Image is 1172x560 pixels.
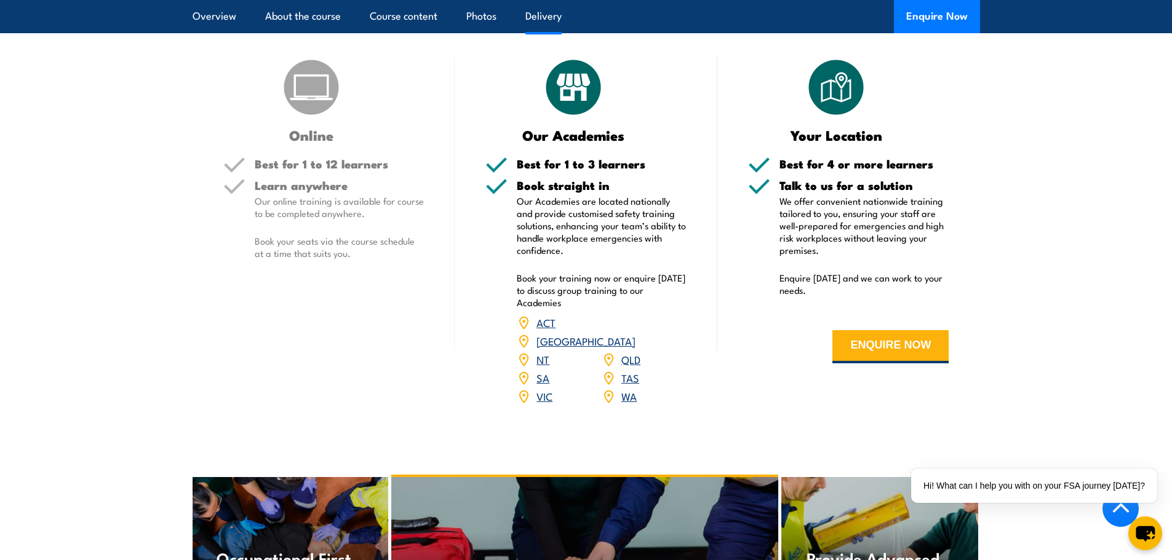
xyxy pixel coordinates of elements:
[911,468,1157,503] div: Hi! What can I help you with on your FSA journey [DATE]?
[779,179,949,191] h5: Talk to us for a solution
[536,352,549,366] a: NT
[223,128,400,142] h3: Online
[485,128,662,142] h3: Our Academies
[536,333,636,348] a: [GEOGRAPHIC_DATA]
[536,388,552,403] a: VIC
[517,158,687,170] h5: Best for 1 to 3 learners
[517,179,687,191] h5: Book straight in
[255,158,425,170] h5: Best for 1 to 12 learners
[832,330,949,363] button: ENQUIRE NOW
[621,388,637,403] a: WA
[536,370,549,385] a: SA
[1128,516,1162,550] button: chat-button
[255,235,425,259] p: Book your seats via the course schedule at a time that suits you.
[621,370,639,385] a: TAS
[779,272,949,296] p: Enquire [DATE] and we can work to your needs.
[517,272,687,309] p: Book your training now or enquire [DATE] to discuss group training to our Academies
[748,128,925,142] h3: Your Location
[255,195,425,219] p: Our online training is available for course to be completed anywhere.
[255,179,425,191] h5: Learn anywhere
[621,352,640,366] a: QLD
[779,158,949,170] h5: Best for 4 or more learners
[536,315,556,329] a: ACT
[517,195,687,256] p: Our Academies are located nationally and provide customised safety training solutions, enhancing ...
[779,195,949,256] p: We offer convenient nationwide training tailored to you, ensuring your staff are well-prepared fo...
